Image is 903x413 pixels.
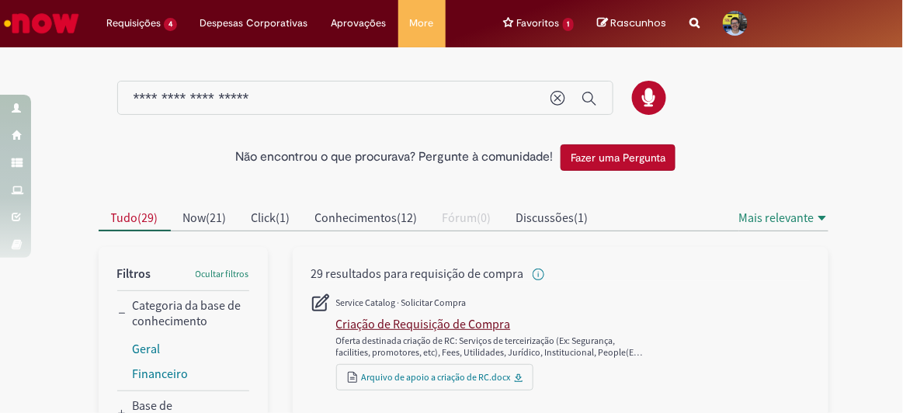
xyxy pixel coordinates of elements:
[561,144,676,171] button: Fazer uma Pergunta
[563,18,575,31] span: 1
[164,18,177,31] span: 4
[235,151,553,165] h2: Não encontrou o que procurava? Pergunte à comunidade!
[106,16,161,31] span: Requisições
[332,16,387,31] span: Aprovações
[610,16,666,30] span: Rascunhos
[517,16,560,31] span: Favoritos
[410,16,434,31] span: More
[597,16,666,30] a: No momento, sua lista de rascunhos tem 0 Itens
[2,8,82,39] img: ServiceNow
[200,16,308,31] span: Despesas Corporativas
